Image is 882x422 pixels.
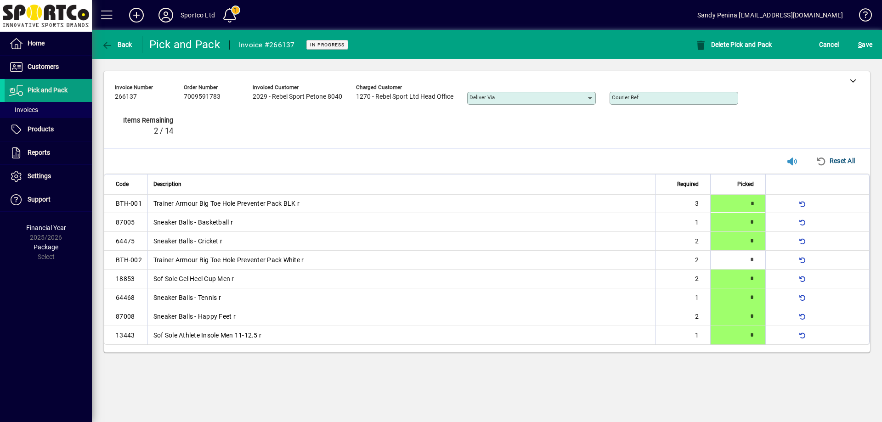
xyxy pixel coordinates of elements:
span: Financial Year [26,224,66,231]
span: Pick and Pack [28,86,68,94]
span: 1270 - Rebel Sport Ltd Head Office [356,93,453,101]
span: Picked [737,179,754,189]
td: Trainer Armour Big Toe Hole Preventer Pack White r [147,251,655,270]
td: 3 [655,195,710,213]
span: Required [677,179,699,189]
td: Sneaker Balls - Cricket r [147,232,655,251]
a: Settings [5,165,92,188]
button: Add [122,7,151,23]
div: Pick and Pack [149,37,220,52]
span: Delete Pick and Pack [695,41,772,48]
div: Sandy Penina [EMAIL_ADDRESS][DOMAIN_NAME] [697,8,843,23]
a: Customers [5,56,92,79]
span: Cancel [819,37,839,52]
td: 2 [655,251,710,270]
td: 64468 [104,288,147,307]
td: Sneaker Balls - Tennis r [147,288,655,307]
span: In Progress [310,42,345,48]
span: Home [28,39,45,47]
td: BTH-002 [104,251,147,270]
span: Customers [28,63,59,70]
button: Back [99,36,135,53]
a: Support [5,188,92,211]
td: Sneaker Balls - Basketball r [147,213,655,232]
span: Reset All [816,153,855,168]
span: 7009591783 [184,93,220,101]
span: Items remaining [118,117,173,124]
span: 2029 - Rebel Sport Petone 8040 [253,93,342,101]
a: Invoices [5,102,92,118]
td: 13443 [104,326,147,344]
td: 18853 [104,270,147,288]
td: 64475 [104,232,147,251]
a: Products [5,118,92,141]
span: Description [153,179,181,189]
button: Save [856,36,875,53]
td: 2 [655,270,710,288]
a: Reports [5,141,92,164]
span: Back [102,41,132,48]
mat-label: Courier Ref [612,94,639,101]
td: 87005 [104,213,147,232]
span: ave [858,37,872,52]
td: Sneaker Balls - Happy Feet r [147,307,655,326]
app-page-header-button: Back [92,36,142,53]
td: 1 [655,213,710,232]
span: Products [28,125,54,133]
button: Profile [151,7,181,23]
td: 1 [655,326,710,344]
span: Reports [28,149,50,156]
a: Home [5,32,92,55]
button: Delete Pick and Pack [693,36,775,53]
td: 2 [655,307,710,326]
span: 2 / 14 [154,127,173,135]
div: Sportco Ltd [181,8,215,23]
span: Invoices [9,106,38,113]
td: 2 [655,232,710,251]
span: Settings [28,172,51,180]
button: Reset All [812,152,859,169]
td: 87008 [104,307,147,326]
a: Knowledge Base [852,2,871,32]
span: Support [28,196,51,203]
td: Sof Sole Gel Heel Cup Men r [147,270,655,288]
mat-label: Deliver via [469,94,495,101]
div: Invoice #266137 [239,38,295,52]
button: Cancel [817,36,842,53]
span: 266137 [115,93,137,101]
td: BTH-001 [104,195,147,213]
span: Package [34,243,58,251]
td: Trainer Armour Big Toe Hole Preventer Pack BLK r [147,195,655,213]
span: Code [116,179,129,189]
span: S [858,41,862,48]
td: Sof Sole Athlete Insole Men 11-12.5 r [147,326,655,344]
td: 1 [655,288,710,307]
